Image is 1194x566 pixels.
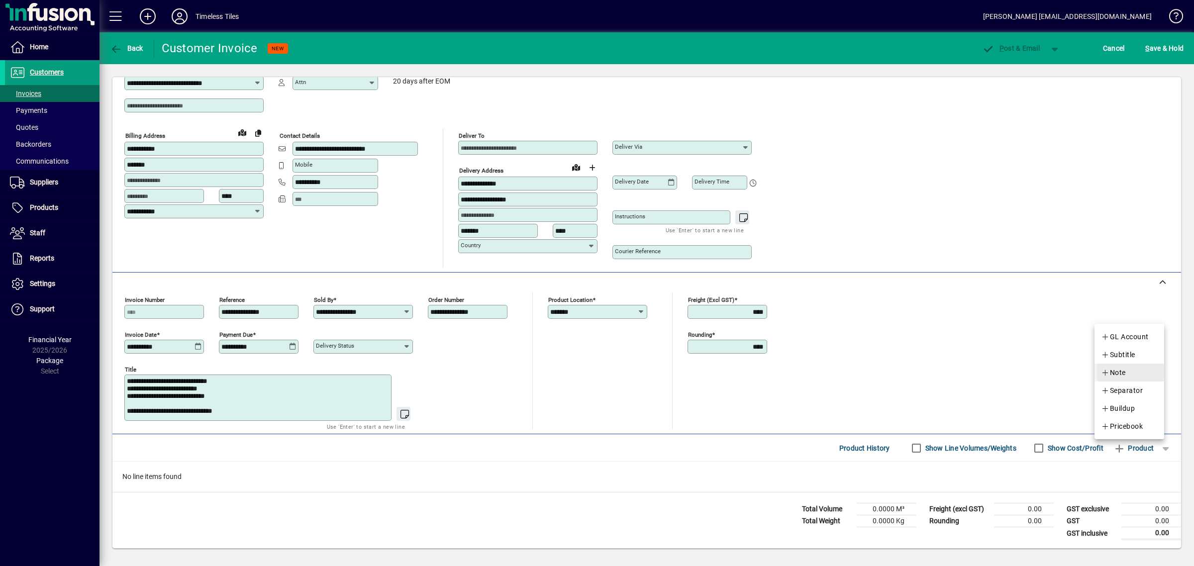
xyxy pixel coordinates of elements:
[1094,399,1164,417] button: Buildup
[1094,364,1164,381] button: Note
[1101,331,1149,343] span: GL Account
[1101,384,1143,396] span: Separator
[1101,420,1143,432] span: Pricebook
[1094,381,1164,399] button: Separator
[1094,346,1164,364] button: Subtitle
[1101,367,1126,378] span: Note
[1101,402,1135,414] span: Buildup
[1094,417,1164,435] button: Pricebook
[1101,349,1135,361] span: Subtitle
[1094,328,1164,346] button: GL Account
